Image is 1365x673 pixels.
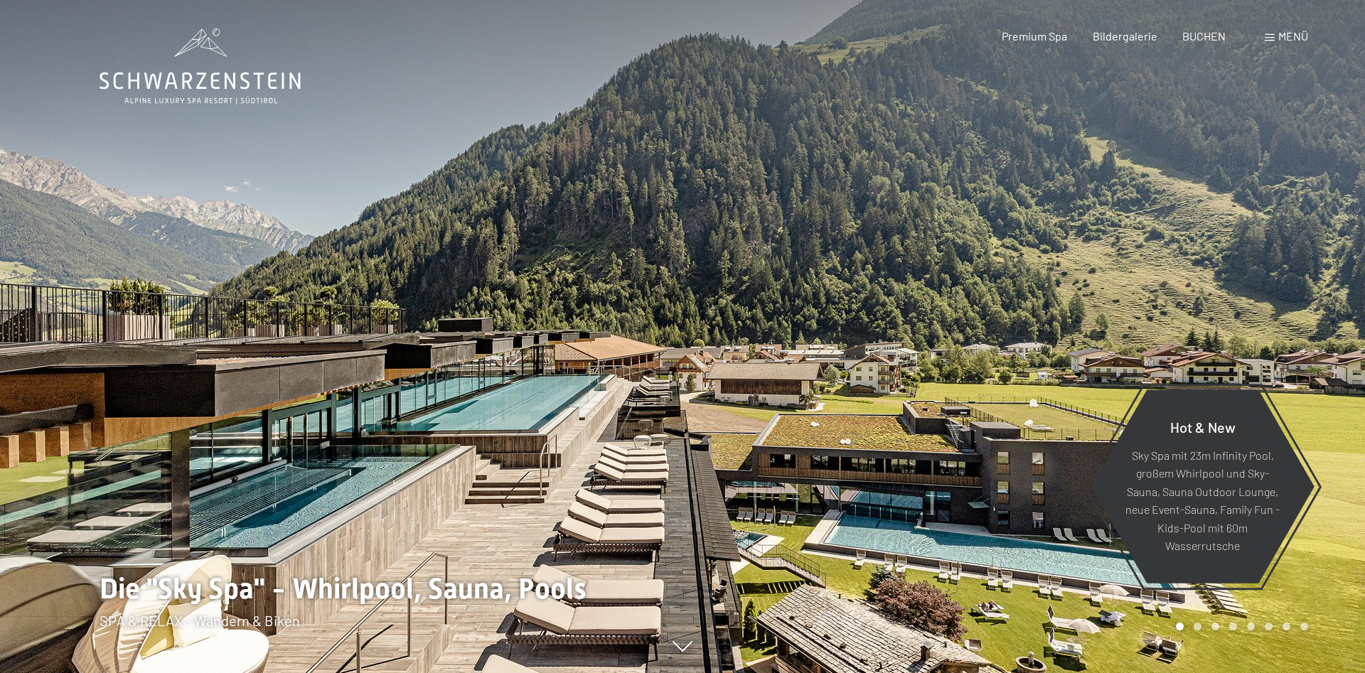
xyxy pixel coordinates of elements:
div: Carousel Page 4 [1229,623,1237,630]
span: Menü [1278,29,1308,43]
a: Bildergalerie [1093,29,1157,43]
a: Hot & New Sky Spa mit 23m Infinity Pool, großem Whirlpool und Sky-Sauna, Sauna Outdoor Lounge, ne... [1090,389,1315,584]
a: Premium Spa [1002,29,1067,43]
span: Hot & New [1170,418,1236,435]
div: Carousel Page 6 [1265,623,1273,630]
div: Carousel Pagination [1171,623,1308,630]
div: Carousel Page 3 [1211,623,1219,630]
div: Carousel Page 5 [1247,623,1255,630]
div: Carousel Page 7 [1283,623,1290,630]
p: Sky Spa mit 23m Infinity Pool, großem Whirlpool und Sky-Sauna, Sauna Outdoor Lounge, neue Event-S... [1125,446,1280,555]
div: Carousel Page 2 [1194,623,1201,630]
div: Carousel Page 8 [1300,623,1308,630]
a: BUCHEN [1182,29,1226,43]
div: Carousel Page 1 (Current Slide) [1176,623,1184,630]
